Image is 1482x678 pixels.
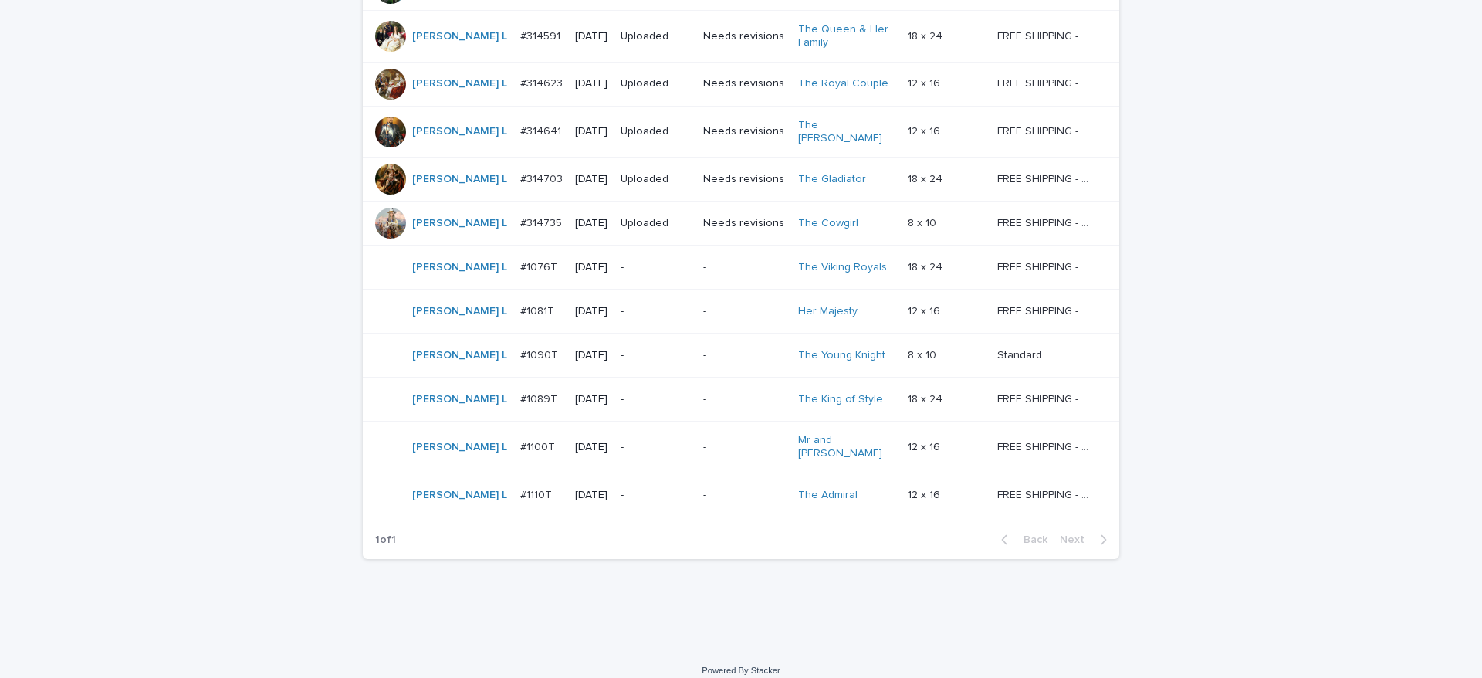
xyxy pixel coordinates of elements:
[703,489,787,502] p: -
[703,217,787,230] p: Needs revisions
[908,74,943,90] p: 12 x 16
[997,74,1097,90] p: FREE SHIPPING - preview in 1-2 business days, after your approval delivery will take 5-10 b.d.
[997,258,1097,274] p: FREE SHIPPING - preview in 1-2 business days, after your approval delivery will take 5-10 b.d.
[575,125,607,138] p: [DATE]
[798,489,858,502] a: The Admiral
[520,214,565,230] p: #314735
[363,11,1119,63] tr: [PERSON_NAME] L #314591#314591 [DATE]UploadedNeeds revisionsThe Queen & Her Family 18 x 2418 x 24...
[703,393,787,406] p: -
[363,106,1119,158] tr: [PERSON_NAME] L #314641#314641 [DATE]UploadedNeeds revisionsThe [PERSON_NAME] 12 x 1612 x 16 FREE...
[575,393,607,406] p: [DATE]
[575,173,607,186] p: [DATE]
[621,125,691,138] p: Uploaded
[363,473,1119,517] tr: [PERSON_NAME] L #1110T#1110T [DATE]--The Admiral 12 x 1612 x 16 FREE SHIPPING - preview in 1-2 bu...
[520,438,558,454] p: #1100T
[412,217,507,230] a: [PERSON_NAME] L
[412,77,507,90] a: [PERSON_NAME] L
[412,393,507,406] a: [PERSON_NAME] L
[621,393,691,406] p: -
[908,486,943,502] p: 12 x 16
[575,261,607,274] p: [DATE]
[908,302,943,318] p: 12 x 16
[575,77,607,90] p: [DATE]
[908,438,943,454] p: 12 x 16
[1014,534,1047,545] span: Back
[908,27,946,43] p: 18 x 24
[520,302,557,318] p: #1081T
[621,261,691,274] p: -
[997,122,1097,138] p: FREE SHIPPING - preview in 1-2 business days, after your approval delivery will take 5-10 b.d.
[908,346,939,362] p: 8 x 10
[520,74,566,90] p: #314623
[621,217,691,230] p: Uploaded
[363,290,1119,334] tr: [PERSON_NAME] L #1081T#1081T [DATE]--Her Majesty 12 x 1612 x 16 FREE SHIPPING - preview in 1-2 bu...
[997,214,1097,230] p: FREE SHIPPING - preview in 1-2 business days, after your approval delivery will take 5-10 b.d.
[575,441,607,454] p: [DATE]
[798,77,888,90] a: The Royal Couple
[703,349,787,362] p: -
[520,390,560,406] p: #1089T
[363,521,408,559] p: 1 of 1
[621,173,691,186] p: Uploaded
[997,390,1097,406] p: FREE SHIPPING - preview in 1-2 business days, after your approval delivery will take 5-10 b.d.
[908,390,946,406] p: 18 x 24
[908,214,939,230] p: 8 x 10
[1060,534,1094,545] span: Next
[363,422,1119,473] tr: [PERSON_NAME] L #1100T#1100T [DATE]--Mr and [PERSON_NAME] 12 x 1612 x 16 FREE SHIPPING - preview ...
[520,27,563,43] p: #314591
[520,346,561,362] p: #1090T
[621,349,691,362] p: -
[1054,533,1119,547] button: Next
[997,346,1045,362] p: Standard
[798,173,866,186] a: The Gladiator
[621,30,691,43] p: Uploaded
[412,349,507,362] a: [PERSON_NAME] L
[798,305,858,318] a: Her Majesty
[575,217,607,230] p: [DATE]
[703,441,787,454] p: -
[997,27,1097,43] p: FREE SHIPPING - preview in 1-2 business days, after your approval delivery will take 5-10 b.d.
[363,246,1119,290] tr: [PERSON_NAME] L #1076T#1076T [DATE]--The Viking Royals 18 x 2418 x 24 FREE SHIPPING - preview in ...
[363,62,1119,106] tr: [PERSON_NAME] L #314623#314623 [DATE]UploadedNeeds revisionsThe Royal Couple 12 x 1612 x 16 FREE ...
[621,305,691,318] p: -
[621,441,691,454] p: -
[412,173,507,186] a: [PERSON_NAME] L
[703,261,787,274] p: -
[412,125,507,138] a: [PERSON_NAME] L
[575,349,607,362] p: [DATE]
[798,119,895,145] a: The [PERSON_NAME]
[703,125,787,138] p: Needs revisions
[798,261,887,274] a: The Viking Royals
[997,302,1097,318] p: FREE SHIPPING - preview in 1-2 business days, after your approval delivery will take 5-10 b.d.
[363,202,1119,246] tr: [PERSON_NAME] L #314735#314735 [DATE]UploadedNeeds revisionsThe Cowgirl 8 x 108 x 10 FREE SHIPPIN...
[997,170,1097,186] p: FREE SHIPPING - preview in 1-2 business days, after your approval delivery will take 5-10 b.d.
[703,77,787,90] p: Needs revisions
[798,393,883,406] a: The King of Style
[363,334,1119,378] tr: [PERSON_NAME] L #1090T#1090T [DATE]--The Young Knight 8 x 108 x 10 StandardStandard
[520,170,566,186] p: #314703
[621,77,691,90] p: Uploaded
[703,305,787,318] p: -
[575,305,607,318] p: [DATE]
[412,489,507,502] a: [PERSON_NAME] L
[412,441,507,454] a: [PERSON_NAME] L
[798,434,895,460] a: Mr and [PERSON_NAME]
[908,122,943,138] p: 12 x 16
[575,489,607,502] p: [DATE]
[798,349,885,362] a: The Young Knight
[703,30,787,43] p: Needs revisions
[997,438,1097,454] p: FREE SHIPPING - preview in 1-2 business days, after your approval delivery will take 5-10 b.d.
[520,122,564,138] p: #314641
[997,486,1097,502] p: FREE SHIPPING - preview in 1-2 business days, after your approval delivery will take 5-10 b.d.
[363,158,1119,202] tr: [PERSON_NAME] L #314703#314703 [DATE]UploadedNeeds revisionsThe Gladiator 18 x 2418 x 24 FREE SHI...
[621,489,691,502] p: -
[412,30,507,43] a: [PERSON_NAME] L
[798,217,858,230] a: The Cowgirl
[520,258,560,274] p: #1076T
[363,378,1119,422] tr: [PERSON_NAME] L #1089T#1089T [DATE]--The King of Style 18 x 2418 x 24 FREE SHIPPING - preview in ...
[575,30,607,43] p: [DATE]
[798,23,895,49] a: The Queen & Her Family
[412,261,507,274] a: [PERSON_NAME] L
[412,305,507,318] a: [PERSON_NAME] L
[702,666,780,675] a: Powered By Stacker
